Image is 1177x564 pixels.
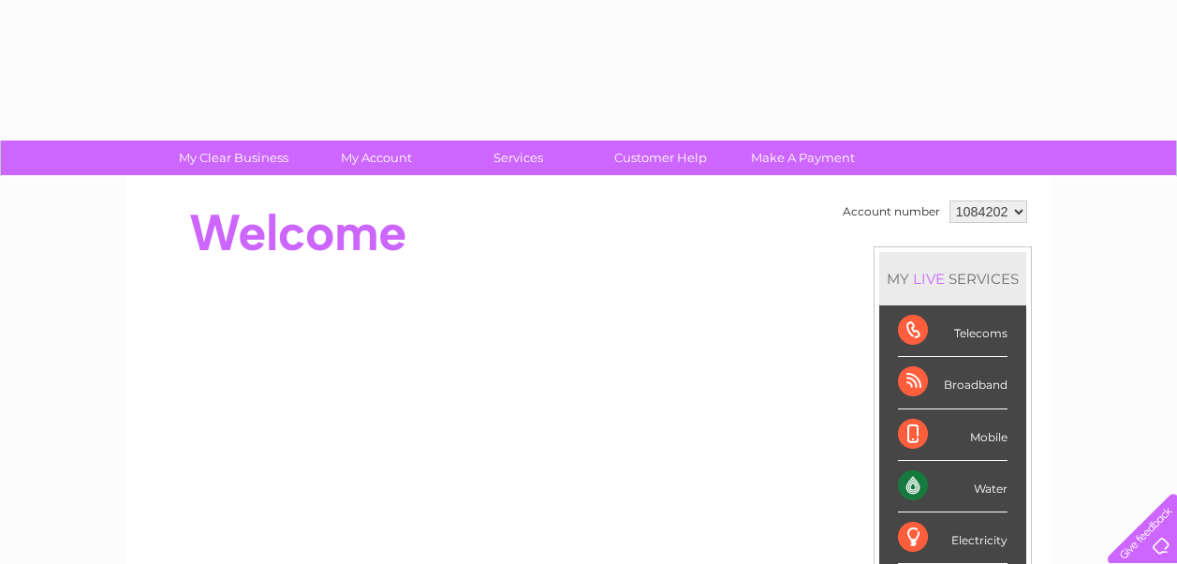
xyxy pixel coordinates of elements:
[156,141,311,175] a: My Clear Business
[898,409,1008,461] div: Mobile
[898,461,1008,512] div: Water
[726,141,880,175] a: Make A Payment
[838,196,945,228] td: Account number
[879,252,1026,305] div: MY SERVICES
[583,141,738,175] a: Customer Help
[909,270,949,288] div: LIVE
[898,305,1008,357] div: Telecoms
[898,512,1008,564] div: Electricity
[299,141,453,175] a: My Account
[898,357,1008,408] div: Broadband
[441,141,596,175] a: Services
